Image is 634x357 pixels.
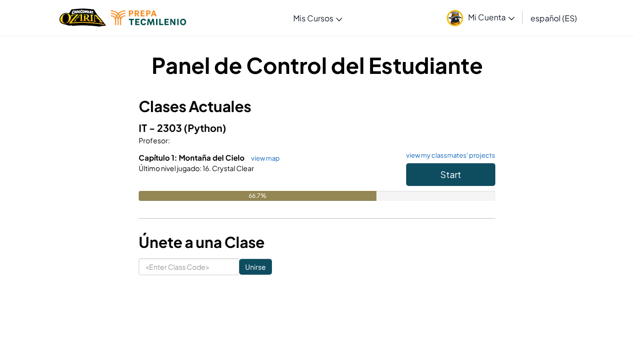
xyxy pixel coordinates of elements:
h3: Únete a una Clase [139,231,495,253]
a: español (ES) [526,4,582,31]
h1: Panel de Control del Estudiante [139,50,495,80]
a: Mi Cuenta [442,2,520,33]
span: Mis Cursos [293,13,333,23]
input: <Enter Class Code> [139,258,239,275]
span: IT - 2303 [139,121,184,134]
span: : [168,136,170,145]
span: Capítulo 1: Montaña del Cielo [139,153,246,162]
img: Tecmilenio logo [111,10,186,25]
span: Crystal Clear [211,164,254,173]
span: 16. [202,164,211,173]
img: avatar [447,10,463,26]
span: Último nivel jugado [139,164,200,173]
a: view map [246,154,280,162]
a: Mis Cursos [288,4,347,31]
div: 66.7% [139,191,376,201]
span: (Python) [184,121,226,134]
a: view my classmates' projects [401,152,495,159]
span: Mi Cuenta [468,12,515,22]
span: Start [440,169,461,180]
h3: Clases Actuales [139,95,495,118]
span: : [200,164,202,173]
img: Home [59,7,106,28]
a: Ozaria by CodeCombat logo [59,7,106,28]
input: Unirse [239,259,272,275]
span: español (ES) [530,13,577,23]
button: Start [406,163,495,186]
span: Profesor [139,136,168,145]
